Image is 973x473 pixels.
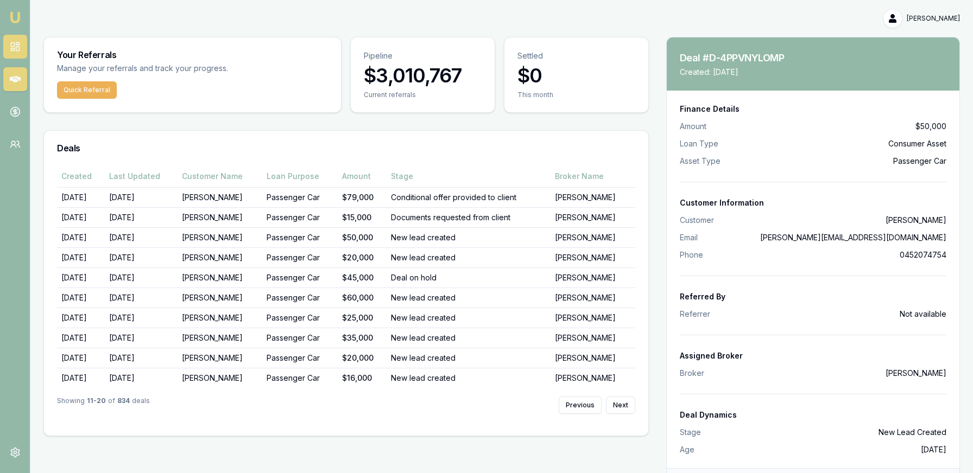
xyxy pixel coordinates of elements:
[9,11,22,24] img: emu-icon-u.png
[178,247,262,267] td: [PERSON_NAME]
[559,397,602,414] button: Previous
[57,81,117,99] button: Quick Referral
[105,308,178,328] td: [DATE]
[178,328,262,348] td: [PERSON_NAME]
[342,312,382,323] div: $25,000
[680,291,946,302] div: Referred By
[105,207,178,227] td: [DATE]
[551,328,635,348] td: [PERSON_NAME]
[342,353,382,363] div: $20,000
[342,333,382,343] div: $35,000
[680,215,714,226] dt: Customer
[760,233,946,242] a: [PERSON_NAME][EMAIL_ADDRESS][DOMAIN_NAME]
[262,207,338,227] td: Passenger Car
[387,287,550,308] td: New lead created
[364,65,482,86] h3: $3,010,767
[182,171,258,182] div: Customer Name
[262,267,338,287] td: Passenger Car
[680,50,802,66] h3: Deal #D-4PPVNYLOMP
[391,171,546,182] div: Stage
[680,250,703,260] dt: Phone
[680,444,694,455] dt: Age
[105,227,178,247] td: [DATE]
[57,50,328,59] h3: Your Referrals
[879,427,946,438] dd: New Lead Created
[57,287,105,308] td: [DATE]
[57,368,105,388] td: [DATE]
[57,62,328,75] p: Manage your referrals and track your progress.
[342,252,382,263] div: $20,000
[551,267,635,287] td: [PERSON_NAME]
[178,267,262,287] td: [PERSON_NAME]
[680,121,706,132] span: Amount
[57,348,105,368] td: [DATE]
[342,292,382,303] div: $60,000
[680,67,802,78] p: Created: [DATE]
[61,171,100,182] div: Created
[57,187,105,207] td: [DATE]
[551,308,635,328] td: [PERSON_NAME]
[893,156,946,167] span: Passenger Car
[517,50,635,61] p: Settled
[680,232,698,243] dt: Email
[680,368,704,379] dt: Broker
[178,308,262,328] td: [PERSON_NAME]
[680,309,946,319] div: Not available
[178,207,262,227] td: [PERSON_NAME]
[57,144,635,152] h3: Deals
[900,250,946,259] a: 0452074754
[262,368,338,388] td: Passenger Car
[517,65,635,86] h3: $0
[387,227,550,247] td: New lead created
[262,187,338,207] td: Passenger Car
[680,156,721,167] span: Asset Type
[551,207,635,227] td: [PERSON_NAME]
[57,328,105,348] td: [DATE]
[178,287,262,308] td: [PERSON_NAME]
[57,397,150,414] div: Showing of deals
[262,328,338,348] td: Passenger Car
[551,227,635,247] td: [PERSON_NAME]
[87,397,106,414] strong: 11 - 20
[105,247,178,267] td: [DATE]
[387,207,550,227] td: Documents requested from client
[105,348,178,368] td: [DATE]
[517,91,635,99] div: This month
[364,91,482,99] div: Current referrals
[262,308,338,328] td: Passenger Car
[907,14,960,23] span: [PERSON_NAME]
[551,287,635,308] td: [PERSON_NAME]
[387,247,550,267] td: New lead created
[886,368,946,379] dd: [PERSON_NAME]
[387,328,550,348] td: New lead created
[387,368,550,388] td: New lead created
[680,138,718,149] span: Loan Type
[178,368,262,388] td: [PERSON_NAME]
[342,192,382,203] div: $79,000
[105,368,178,388] td: [DATE]
[387,187,550,207] td: Conditional offer provided to client
[551,247,635,267] td: [PERSON_NAME]
[680,350,946,361] div: Assigned Broker
[57,308,105,328] td: [DATE]
[606,397,635,414] button: Next
[262,287,338,308] td: Passenger Car
[387,308,550,328] td: New lead created
[105,187,178,207] td: [DATE]
[680,197,946,208] div: Customer Information
[342,232,382,243] div: $50,000
[680,427,701,438] dt: Stage
[551,368,635,388] td: [PERSON_NAME]
[342,272,382,283] div: $45,000
[105,267,178,287] td: [DATE]
[267,171,333,182] div: Loan Purpose
[178,187,262,207] td: [PERSON_NAME]
[105,328,178,348] td: [DATE]
[342,212,382,223] div: $15,000
[57,247,105,267] td: [DATE]
[915,121,946,132] span: $50,000
[680,309,710,319] dt: Referrer
[109,171,173,182] div: Last Updated
[342,373,382,383] div: $16,000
